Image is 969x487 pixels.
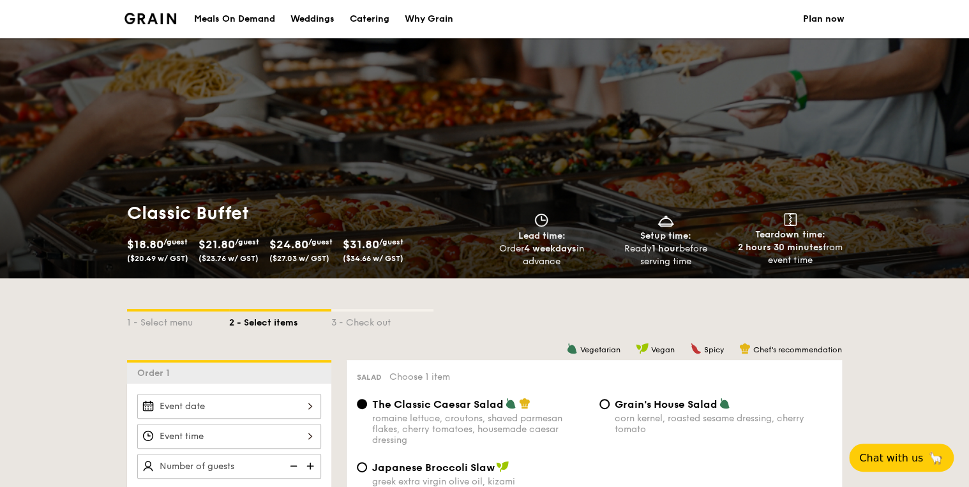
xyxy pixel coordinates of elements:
[372,461,495,474] span: Japanese Broccoli Slaw
[163,237,188,246] span: /guest
[308,237,333,246] span: /guest
[738,242,823,253] strong: 2 hours 30 minutes
[849,444,954,472] button: Chat with us🦙
[733,241,847,267] div: from event time
[127,311,229,329] div: 1 - Select menu
[124,13,176,24] a: Logotype
[636,343,649,354] img: icon-vegan.f8ff3823.svg
[269,237,308,251] span: $24.80
[599,399,610,409] input: Grain's House Saladcorn kernel, roasted sesame dressing, cherry tomato
[372,398,504,410] span: The Classic Caesar Salad
[615,398,717,410] span: Grain's House Salad
[704,345,724,354] span: Spicy
[739,343,751,354] img: icon-chef-hat.a58ddaea.svg
[127,202,479,225] h1: Classic Buffet
[389,371,450,382] span: Choose 1 item
[127,254,188,263] span: ($20.49 w/ GST)
[656,213,675,227] img: icon-dish.430c3a2e.svg
[357,462,367,472] input: Japanese Broccoli Slawgreek extra virgin olive oil, kizami [PERSON_NAME], yuzu soy-sesame dressing
[124,13,176,24] img: Grain
[784,213,797,226] img: icon-teardown.65201eee.svg
[302,454,321,478] img: icon-add.58712e84.svg
[199,237,235,251] span: $21.80
[343,254,403,263] span: ($34.66 w/ GST)
[928,451,943,465] span: 🦙
[755,229,825,240] span: Teardown time:
[566,343,578,354] img: icon-vegetarian.fe4039eb.svg
[484,243,599,268] div: Order in advance
[753,345,842,354] span: Chef's recommendation
[379,237,403,246] span: /guest
[229,311,331,329] div: 2 - Select items
[615,413,832,435] div: corn kernel, roasted sesame dressing, cherry tomato
[859,452,923,464] span: Chat with us
[269,254,329,263] span: ($27.03 w/ GST)
[640,230,691,241] span: Setup time:
[651,345,675,354] span: Vegan
[357,399,367,409] input: The Classic Caesar Saladromaine lettuce, croutons, shaved parmesan flakes, cherry tomatoes, house...
[609,243,723,268] div: Ready before serving time
[283,454,302,478] img: icon-reduce.1d2dbef1.svg
[518,230,565,241] span: Lead time:
[532,213,551,227] img: icon-clock.2db775ea.svg
[580,345,620,354] span: Vegetarian
[235,237,259,246] span: /guest
[496,461,509,472] img: icon-vegan.f8ff3823.svg
[199,254,259,263] span: ($23.76 w/ GST)
[137,424,321,449] input: Event time
[127,237,163,251] span: $18.80
[519,398,530,409] img: icon-chef-hat.a58ddaea.svg
[524,243,576,254] strong: 4 weekdays
[719,398,730,409] img: icon-vegetarian.fe4039eb.svg
[343,237,379,251] span: $31.80
[137,394,321,419] input: Event date
[505,398,516,409] img: icon-vegetarian.fe4039eb.svg
[137,454,321,479] input: Number of guests
[331,311,433,329] div: 3 - Check out
[137,368,175,378] span: Order 1
[652,243,679,254] strong: 1 hour
[690,343,702,354] img: icon-spicy.37a8142b.svg
[372,413,589,446] div: romaine lettuce, croutons, shaved parmesan flakes, cherry tomatoes, housemade caesar dressing
[357,373,382,382] span: Salad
